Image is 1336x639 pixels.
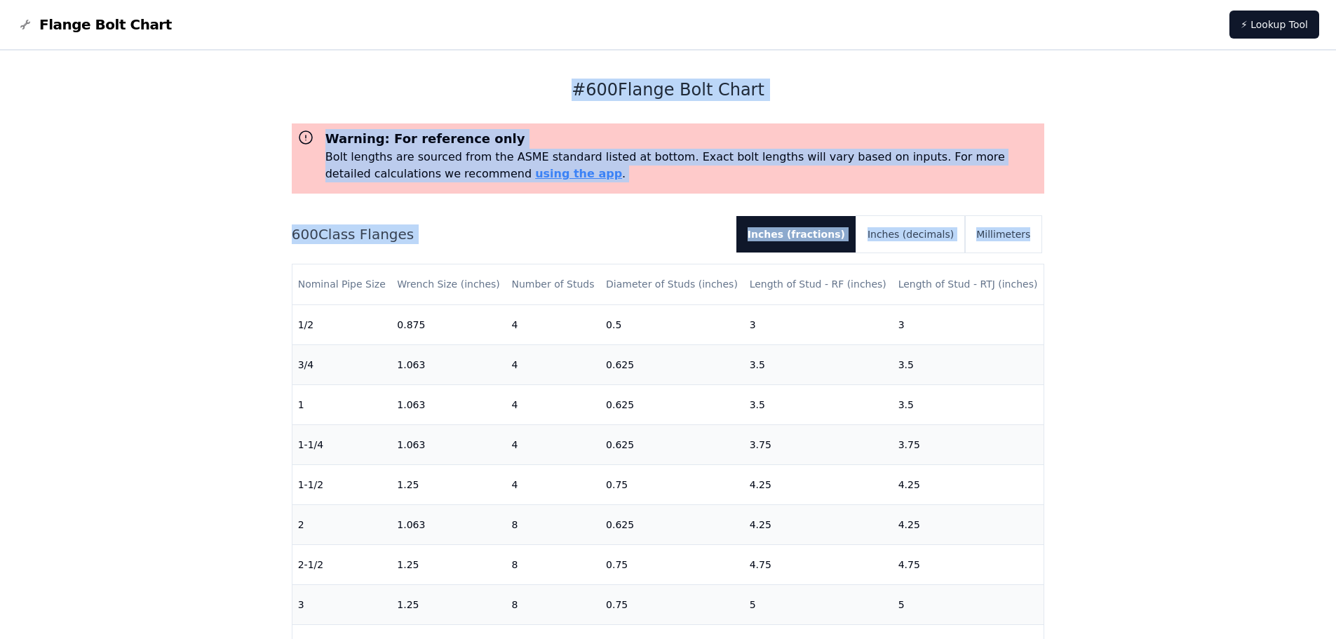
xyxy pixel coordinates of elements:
[391,424,506,464] td: 1.063
[600,504,744,544] td: 0.625
[391,304,506,344] td: 0.875
[600,544,744,584] td: 0.75
[391,544,506,584] td: 1.25
[292,504,392,544] td: 2
[600,464,744,504] td: 0.75
[893,344,1044,384] td: 3.5
[391,504,506,544] td: 1.063
[744,384,893,424] td: 3.5
[600,264,744,304] th: Diameter of Studs (inches)
[744,264,893,304] th: Length of Stud - RF (inches)
[744,504,893,544] td: 4.25
[292,424,392,464] td: 1-1/4
[506,384,600,424] td: 4
[893,424,1044,464] td: 3.75
[292,544,392,584] td: 2-1/2
[292,264,392,304] th: Nominal Pipe Size
[292,344,392,384] td: 3/4
[744,304,893,344] td: 3
[600,344,744,384] td: 0.625
[39,15,172,34] span: Flange Bolt Chart
[17,16,34,33] img: Flange Bolt Chart Logo
[292,79,1045,101] h1: # 600 Flange Bolt Chart
[506,424,600,464] td: 4
[600,384,744,424] td: 0.625
[600,584,744,624] td: 0.75
[506,464,600,504] td: 4
[292,464,392,504] td: 1-1/2
[292,304,392,344] td: 1/2
[325,149,1039,182] p: Bolt lengths are sourced from the ASME standard listed at bottom. Exact bolt lengths will vary ba...
[17,15,172,34] a: Flange Bolt Chart LogoFlange Bolt Chart
[856,216,965,253] button: Inches (decimals)
[391,384,506,424] td: 1.063
[600,424,744,464] td: 0.625
[736,216,856,253] button: Inches (fractions)
[325,129,1039,149] h3: Warning: For reference only
[1229,11,1319,39] a: ⚡ Lookup Tool
[391,584,506,624] td: 1.25
[893,304,1044,344] td: 3
[506,344,600,384] td: 4
[893,584,1044,624] td: 5
[893,384,1044,424] td: 3.5
[506,584,600,624] td: 8
[744,584,893,624] td: 5
[391,264,506,304] th: Wrench Size (inches)
[965,216,1041,253] button: Millimeters
[893,464,1044,504] td: 4.25
[506,304,600,344] td: 4
[535,167,622,180] a: using the app
[600,304,744,344] td: 0.5
[506,264,600,304] th: Number of Studs
[292,584,392,624] td: 3
[744,424,893,464] td: 3.75
[292,224,725,244] h2: 600 Class Flanges
[506,544,600,584] td: 8
[506,504,600,544] td: 8
[744,464,893,504] td: 4.25
[893,544,1044,584] td: 4.75
[391,464,506,504] td: 1.25
[893,504,1044,544] td: 4.25
[744,344,893,384] td: 3.5
[292,384,392,424] td: 1
[744,544,893,584] td: 4.75
[893,264,1044,304] th: Length of Stud - RTJ (inches)
[391,344,506,384] td: 1.063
